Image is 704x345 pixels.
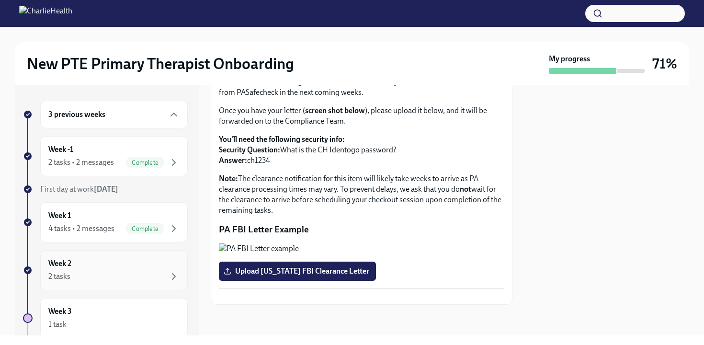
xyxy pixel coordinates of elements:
strong: My progress [549,54,590,64]
strong: Answer: [219,156,247,165]
a: First day at work[DATE] [23,184,188,195]
span: Upload [US_STATE] FBI Clearance Letter [226,266,369,276]
span: Complete [126,159,164,166]
a: Week 22 tasks [23,250,188,290]
div: 2 tasks [48,271,70,282]
p: PA FBI Letter Example [219,223,504,236]
div: 4 tasks • 2 messages [48,223,114,234]
a: Week 14 tasks • 2 messagesComplete [23,202,188,242]
button: Zoom image [219,243,504,254]
h6: Week 3 [48,306,72,317]
label: Upload [US_STATE] FBI Clearance Letter [219,262,376,281]
h6: 3 previous weeks [48,109,105,120]
h6: Week 2 [48,258,71,269]
img: CharlieHealth [19,6,72,21]
h2: New PTE Primary Therapist Onboarding [27,54,294,73]
p: What is the CH Identogo password? ch1234 [219,134,504,166]
div: 2 tasks • 2 messages [48,157,114,168]
strong: not [460,184,471,194]
strong: Security Question: [219,145,280,154]
p: Once you have your letter ( ), please upload it below, and it will be forwarded on to the Complia... [219,105,504,126]
p: Instructions for obtaining this letter will be emailed to your Charlie Health email address from ... [219,77,504,98]
a: Week 31 task [23,298,188,338]
span: First day at work [40,184,118,194]
a: Week -12 tasks • 2 messagesComplete [23,136,188,176]
div: 3 previous weeks [40,101,188,128]
strong: Note: [219,174,238,183]
p: The clearance notification for this item will likely take weeks to arrive as PA clearance process... [219,173,504,216]
span: Complete [126,225,164,232]
strong: You'll need the following security info: [219,135,345,144]
strong: screen shot below [305,106,365,115]
h6: Week -1 [48,144,73,155]
div: 1 task [48,319,67,330]
h6: Week 1 [48,210,71,221]
strong: [DATE] [94,184,118,194]
h3: 71% [652,55,677,72]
